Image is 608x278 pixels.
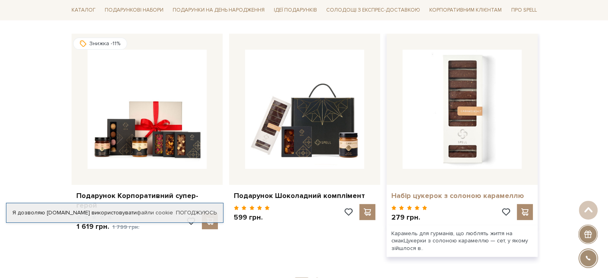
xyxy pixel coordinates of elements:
div: Знижка -11% [73,38,127,50]
a: Каталог [68,4,99,16]
p: 279 грн. [391,213,428,222]
p: 599 грн. [234,213,270,222]
a: Подарунки на День народження [169,4,268,16]
a: файли cookie [137,209,173,216]
div: Карамель для гурманів, що люблять життя на смакЦукерки з солоною карамеллю — сет, у якому зійшлос... [387,225,538,257]
div: Я дозволяю [DOMAIN_NAME] використовувати [6,209,223,216]
a: Подарункові набори [102,4,167,16]
a: Солодощі з експрес-доставкою [323,3,423,17]
a: Ідеї подарунків [271,4,320,16]
p: 1 619 грн. [76,222,140,232]
a: Набір цукерок з солоною карамеллю [391,191,533,200]
a: Корпоративним клієнтам [426,4,505,16]
a: Подарунок Корпоративний супер-герой [76,191,218,210]
a: Подарунок Шоколадний комплімент [234,191,375,200]
a: Погоджуюсь [176,209,217,216]
span: 1 799 грн. [112,224,140,230]
a: Про Spell [508,4,540,16]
